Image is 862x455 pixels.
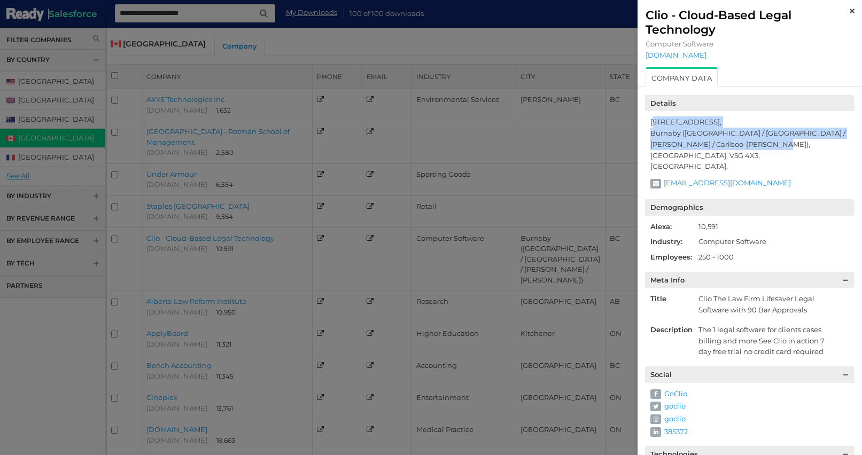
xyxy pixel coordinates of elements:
[698,293,837,316] li: Clio The Law Firm Lifesaver Legal Software with 90 Bar Approvals
[650,252,698,263] li: Employees:
[645,95,855,111] h5: Details
[698,221,837,232] li: 10,591
[664,414,686,423] a: goclio
[645,199,855,215] h5: Demographics
[650,221,698,232] li: Alexa:
[664,427,688,436] a: 385372
[664,402,686,410] a: goclio
[645,366,855,382] h5: Social
[650,293,698,304] li: Title
[664,177,835,189] a: [EMAIL_ADDRESS][DOMAIN_NAME]
[646,40,854,48] span: Computer Software
[650,116,855,172] div: [STREET_ADDRESS], Burnaby ([GEOGRAPHIC_DATA] / [GEOGRAPHIC_DATA] / [PERSON_NAME] / Cariboo-[PERSO...
[650,324,698,335] li: Description
[645,272,855,288] h5: Meta Info
[698,252,837,263] li: 250 - 1000
[664,389,687,398] a: GoClio
[646,8,854,37] div: Clio - Cloud-Based Legal Technology
[646,51,854,59] a: [DOMAIN_NAME]
[650,236,698,247] li: Industry:
[698,236,837,247] li: Computer Software
[698,324,837,357] li: The 1 legal software for clients cases billing and more See Clio in action 7 day free trial no cr...
[646,67,718,87] a: Company Data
